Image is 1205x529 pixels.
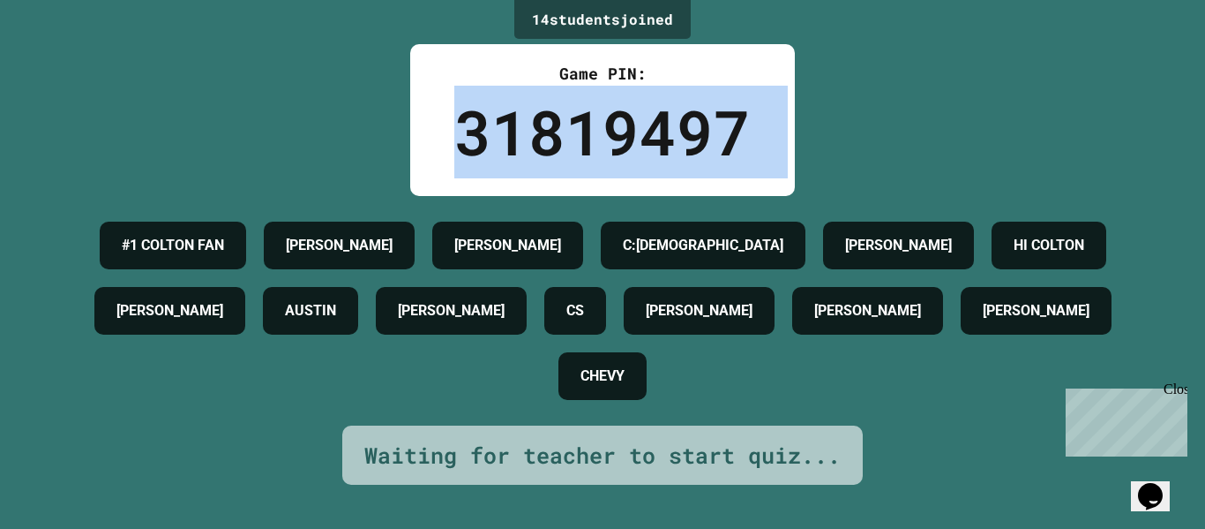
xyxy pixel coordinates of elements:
[623,235,783,256] h4: C:[DEMOGRAPHIC_DATA]
[116,300,223,321] h4: [PERSON_NAME]
[286,235,393,256] h4: [PERSON_NAME]
[454,62,751,86] div: Game PIN:
[1059,382,1187,457] iframe: chat widget
[566,300,584,321] h4: CS
[646,300,752,321] h4: [PERSON_NAME]
[1014,235,1084,256] h4: HI COLTON
[454,86,751,178] div: 31819497
[122,235,224,256] h4: #1 COLTON FAN
[983,300,1089,321] h4: [PERSON_NAME]
[845,235,952,256] h4: [PERSON_NAME]
[364,439,841,472] div: Waiting for teacher to start quiz...
[398,300,505,321] h4: [PERSON_NAME]
[454,235,561,256] h4: [PERSON_NAME]
[580,366,625,387] h4: CHEVY
[285,300,336,321] h4: AUSTIN
[1131,458,1187,511] iframe: chat widget
[814,300,921,321] h4: [PERSON_NAME]
[7,7,122,112] div: Chat with us now!Close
